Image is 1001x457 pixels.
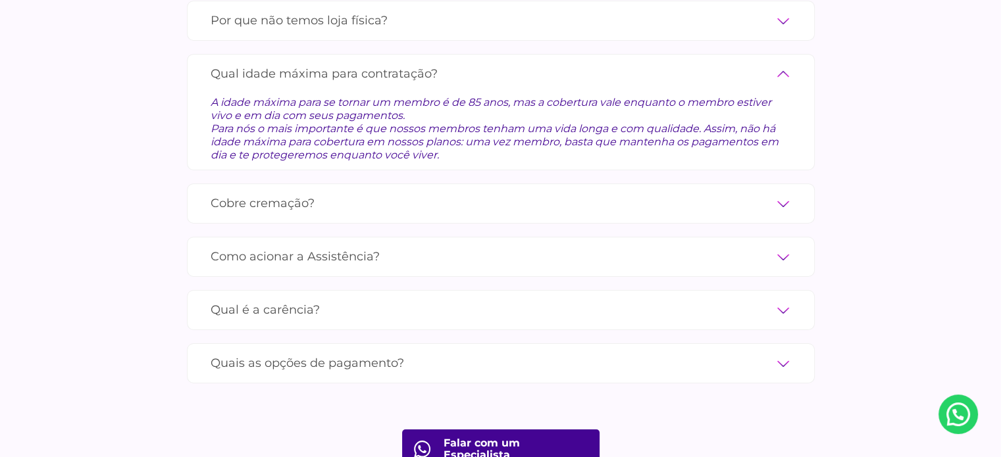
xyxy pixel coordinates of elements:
label: Qual idade máxima para contratação? [211,62,791,85]
label: Qual é a carência? [211,299,791,322]
a: Nosso Whatsapp [938,395,978,434]
label: Como acionar a Assistência? [211,245,791,268]
label: Quais as opções de pagamento? [211,352,791,375]
div: A idade máxima para se tornar um membro é de 85 anos, mas a cobertura vale enquanto o membro esti... [211,85,791,162]
label: Por que não temos loja física? [211,9,791,32]
label: Cobre cremação? [211,192,791,215]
